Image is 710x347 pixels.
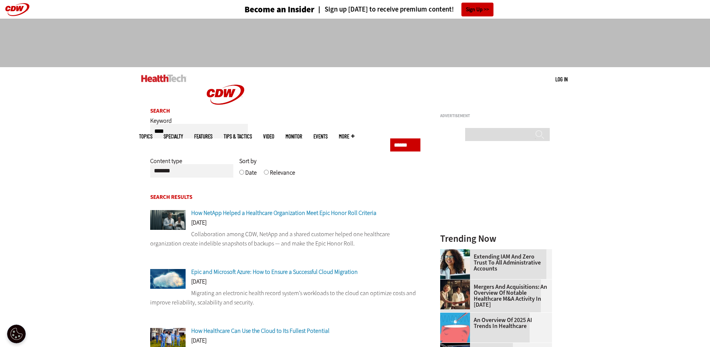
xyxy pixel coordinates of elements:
a: How NetApp Helped a Healthcare Organization Meet Epic Honor Roll Criteria [191,209,376,217]
iframe: advertisement [220,26,491,60]
a: business leaders shake hands in conference room [440,279,474,285]
a: How Healthcare Can Use the Cloud to Its Fullest Potential [191,327,329,335]
a: Log in [555,76,568,82]
a: Tips & Tactics [224,134,252,139]
a: illustration of computer chip being put inside head with waves [440,313,474,319]
a: Sign up [DATE] to receive premium content! [315,6,454,13]
p: Migrating an electronic health record system’s workloads to the cloud can optimize costs and impr... [150,288,421,307]
img: business leaders shake hands in conference room [440,279,470,309]
div: [DATE] [150,279,421,288]
div: [DATE] [150,220,421,229]
span: Specialty [164,134,183,139]
img: Administrative assistant [440,249,470,279]
a: Features [194,134,212,139]
a: Events [313,134,328,139]
a: Video [263,134,274,139]
h3: Become an Insider [244,5,315,14]
span: Topics [139,134,152,139]
img: Home [198,67,253,122]
h2: Search Results [150,194,421,200]
iframe: advertisement [440,121,552,214]
label: Content type [150,157,182,171]
button: Open Preferences [7,325,26,343]
a: An Overview of 2025 AI Trends in Healthcare [440,317,548,329]
a: CDW [198,116,253,124]
div: Cookie Settings [7,325,26,343]
span: More [339,134,354,139]
img: illustration of computer chip being put inside head with waves [440,313,470,343]
a: Administrative assistant [440,249,474,255]
p: Collaboration among CDW, NetApp and a shared customer helped one healthcare organization create i... [150,229,421,248]
a: Mergers and Acquisitions: An Overview of Notable Healthcare M&A Activity in [DATE] [440,284,548,308]
span: Sort by [239,157,256,165]
div: User menu [555,75,568,83]
a: MonITor [285,134,302,139]
img: Home [141,75,186,82]
a: Sign Up [461,3,493,16]
a: Become an Insider [217,5,315,14]
label: Date [245,169,257,182]
img: IT professionals look at tablet in data center room [150,210,186,230]
label: Relevance [270,169,295,182]
h3: Trending Now [440,234,552,243]
a: Extending IAM and Zero Trust to All Administrative Accounts [440,254,548,272]
a: Epic and Microsoft Azure: How to Ensure a Successful Cloud Migration [191,268,358,276]
img: Concept of Cloud Computing Networking and streaming [150,269,186,289]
